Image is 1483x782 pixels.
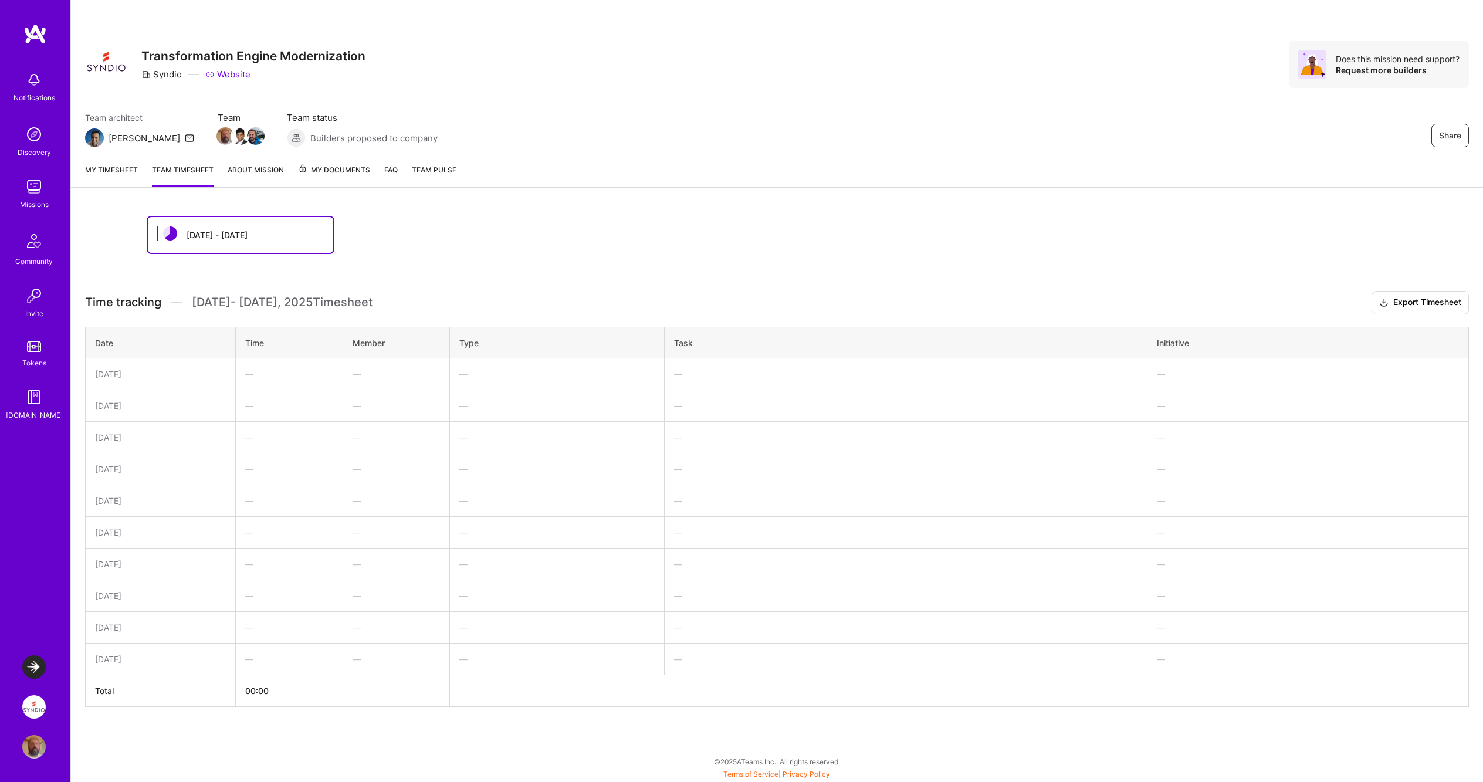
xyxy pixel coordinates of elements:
[18,146,51,158] div: Discovery
[353,621,441,634] div: —
[674,590,1137,602] div: —
[353,400,441,412] div: —
[1157,590,1459,602] div: —
[353,495,441,507] div: —
[192,295,373,310] span: [DATE] - [DATE] , 2025 Timesheet
[70,747,1483,776] div: © 2025 ATeams Inc., All rights reserved.
[1372,291,1469,314] button: Export Timesheet
[185,133,194,143] i: icon Mail
[95,495,226,507] div: [DATE]
[674,495,1137,507] div: —
[353,431,441,444] div: —
[95,463,226,475] div: [DATE]
[20,198,49,211] div: Missions
[245,431,333,444] div: —
[245,400,333,412] div: —
[22,284,46,307] img: Invite
[245,653,333,665] div: —
[95,653,226,665] div: [DATE]
[15,255,53,268] div: Community
[450,327,665,358] th: Type
[6,409,63,421] div: [DOMAIN_NAME]
[459,621,655,634] div: —
[95,558,226,570] div: [DATE]
[1157,621,1459,634] div: —
[674,368,1137,380] div: —
[218,126,233,146] a: Team Member Avatar
[459,526,655,539] div: —
[1157,653,1459,665] div: —
[248,126,263,146] a: Team Member Avatar
[384,164,398,187] a: FAQ
[1157,463,1459,475] div: —
[22,735,46,759] img: User Avatar
[1157,368,1459,380] div: —
[141,49,365,63] h3: Transformation Engine Modernization
[20,227,48,255] img: Community
[674,558,1137,570] div: —
[22,385,46,409] img: guide book
[95,590,226,602] div: [DATE]
[674,463,1137,475] div: —
[1157,431,1459,444] div: —
[353,368,441,380] div: —
[13,92,55,104] div: Notifications
[85,111,194,124] span: Team architect
[95,368,226,380] div: [DATE]
[247,127,265,145] img: Team Member Avatar
[665,327,1147,358] th: Task
[674,526,1137,539] div: —
[205,68,250,80] a: Website
[245,495,333,507] div: —
[1336,65,1460,76] div: Request more builders
[1157,495,1459,507] div: —
[298,164,370,187] a: My Documents
[298,164,370,177] span: My Documents
[353,590,441,602] div: —
[22,175,46,198] img: teamwork
[245,463,333,475] div: —
[19,695,49,719] a: Syndio: Transformation Engine Modernization
[459,463,655,475] div: —
[1336,53,1460,65] div: Does this mission need support?
[459,590,655,602] div: —
[86,327,236,358] th: Date
[1157,400,1459,412] div: —
[163,226,177,241] img: status icon
[1298,50,1326,79] img: Avatar
[22,123,46,146] img: discovery
[459,431,655,444] div: —
[23,23,47,45] img: logo
[85,41,127,83] img: Company Logo
[95,400,226,412] div: [DATE]
[412,164,456,187] a: Team Pulse
[95,431,226,444] div: [DATE]
[245,590,333,602] div: —
[1157,558,1459,570] div: —
[353,558,441,570] div: —
[412,165,456,174] span: Team Pulse
[459,368,655,380] div: —
[19,655,49,679] a: LaunchDarkly: Backend and Fullstack Support
[187,229,248,241] div: [DATE] - [DATE]
[310,132,438,144] span: Builders proposed to company
[287,128,306,147] img: Builders proposed to company
[235,327,343,358] th: Time
[86,675,236,706] th: Total
[25,307,43,320] div: Invite
[27,341,41,352] img: tokens
[85,128,104,147] img: Team Architect
[1147,327,1468,358] th: Initiative
[723,770,778,778] a: Terms of Service
[232,127,249,145] img: Team Member Avatar
[19,735,49,759] a: User Avatar
[459,653,655,665] div: —
[95,621,226,634] div: [DATE]
[459,558,655,570] div: —
[109,132,180,144] div: [PERSON_NAME]
[245,526,333,539] div: —
[228,164,284,187] a: About Mission
[1431,124,1469,147] button: Share
[459,400,655,412] div: —
[674,621,1137,634] div: —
